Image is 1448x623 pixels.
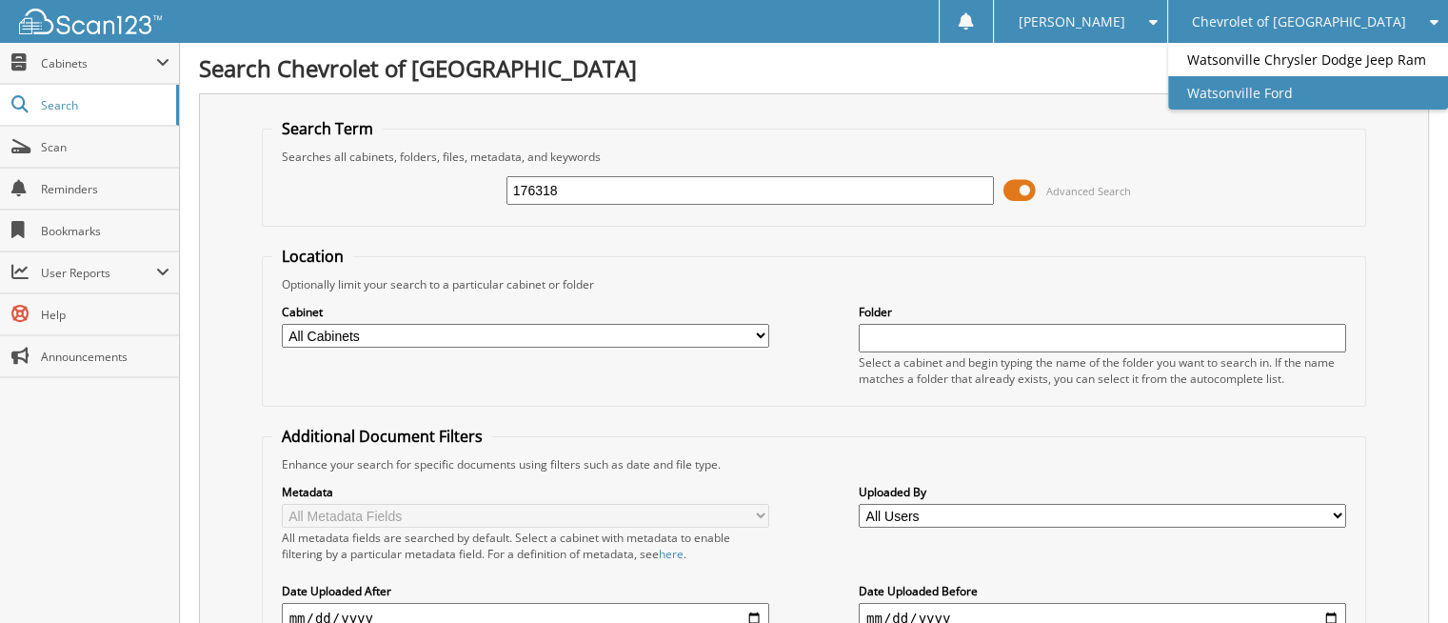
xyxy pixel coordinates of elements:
[1018,16,1124,28] span: [PERSON_NAME]
[41,349,169,365] span: Announcements
[199,52,1429,84] h1: Search Chevrolet of [GEOGRAPHIC_DATA]
[272,118,383,139] legend: Search Term
[272,276,1357,292] div: Optionally limit your search to a particular cabinet or folder
[859,583,1346,599] label: Date Uploaded Before
[41,181,169,197] span: Reminders
[282,304,769,320] label: Cabinet
[859,484,1346,500] label: Uploaded By
[282,583,769,599] label: Date Uploaded After
[41,139,169,155] span: Scan
[1046,184,1131,198] span: Advanced Search
[1353,532,1448,623] iframe: Chat Widget
[659,546,684,562] a: here
[41,265,156,281] span: User Reports
[272,246,353,267] legend: Location
[1192,16,1406,28] span: Chevrolet of [GEOGRAPHIC_DATA]
[41,97,167,113] span: Search
[19,9,162,34] img: scan123-logo-white.svg
[859,354,1346,387] div: Select a cabinet and begin typing the name of the folder you want to search in. If the name match...
[41,307,169,323] span: Help
[272,456,1357,472] div: Enhance your search for specific documents using filters such as date and file type.
[1168,43,1448,76] a: Watsonville Chrysler Dodge Jeep Ram
[272,149,1357,165] div: Searches all cabinets, folders, files, metadata, and keywords
[1168,76,1448,110] a: Watsonville Ford
[41,223,169,239] span: Bookmarks
[272,426,492,447] legend: Additional Document Filters
[282,484,769,500] label: Metadata
[282,530,769,562] div: All metadata fields are searched by default. Select a cabinet with metadata to enable filtering b...
[41,55,156,71] span: Cabinets
[859,304,1346,320] label: Folder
